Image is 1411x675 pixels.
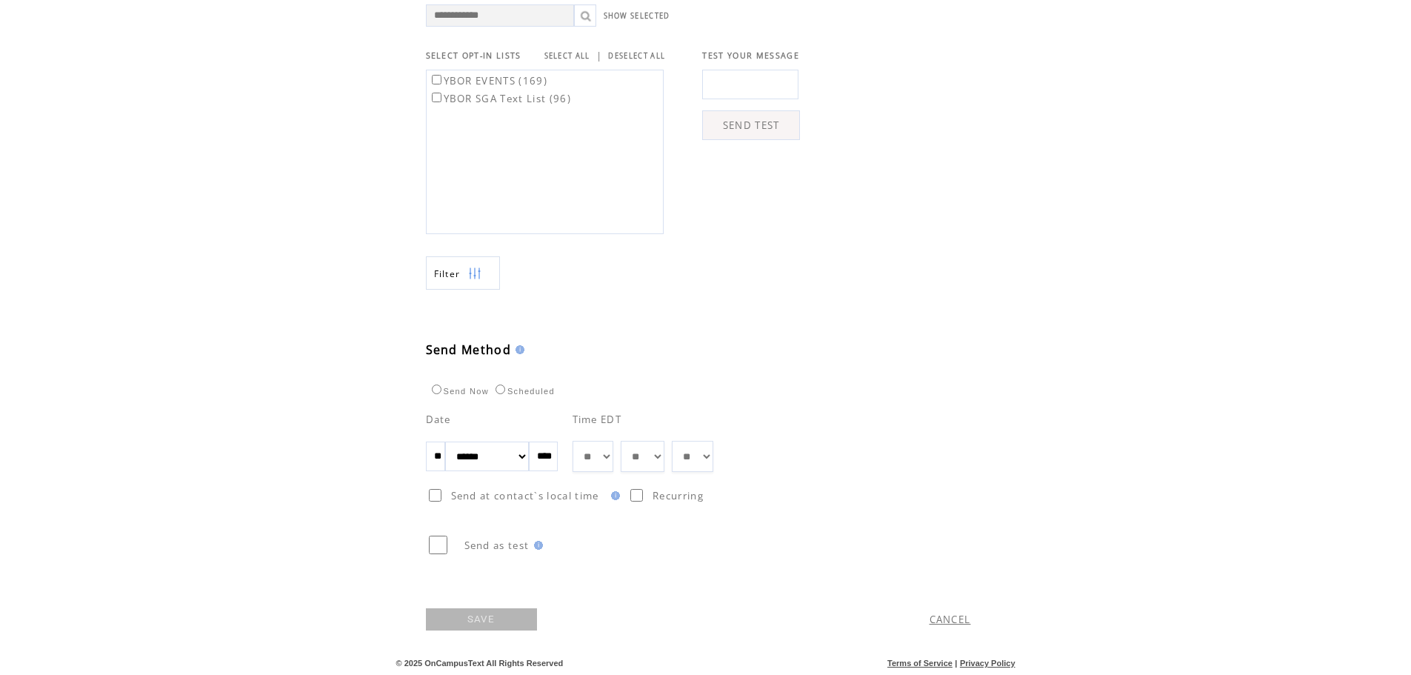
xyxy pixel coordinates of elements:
input: YBOR SGA Text List (96) [432,93,441,102]
img: help.gif [607,491,620,500]
span: TEST YOUR MESSAGE [702,50,799,61]
span: Show filters [434,267,461,280]
span: © 2025 OnCampusText All Rights Reserved [396,659,564,668]
img: help.gif [511,345,524,354]
input: YBOR EVENTS (169) [432,75,441,84]
span: Recurring [653,489,704,502]
input: Send Now [432,385,441,394]
img: filters.png [468,257,481,290]
a: CANCEL [930,613,971,626]
span: Send as test [464,539,530,552]
label: YBOR SGA Text List (96) [429,92,572,105]
a: SELECT ALL [544,51,590,61]
a: Terms of Service [887,659,953,668]
img: help.gif [530,541,543,550]
a: SAVE [426,608,537,631]
label: Scheduled [492,387,555,396]
input: Scheduled [496,385,505,394]
a: Filter [426,256,500,290]
a: Privacy Policy [960,659,1015,668]
a: SEND TEST [702,110,800,140]
span: | [596,49,602,62]
label: Send Now [428,387,489,396]
label: YBOR EVENTS (169) [429,74,548,87]
a: SHOW SELECTED [604,11,670,21]
span: Date [426,413,451,426]
span: SELECT OPT-IN LISTS [426,50,521,61]
a: DESELECT ALL [608,51,665,61]
span: Time EDT [573,413,622,426]
span: | [955,659,957,668]
span: Send Method [426,342,512,358]
span: Send at contact`s local time [451,489,599,502]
